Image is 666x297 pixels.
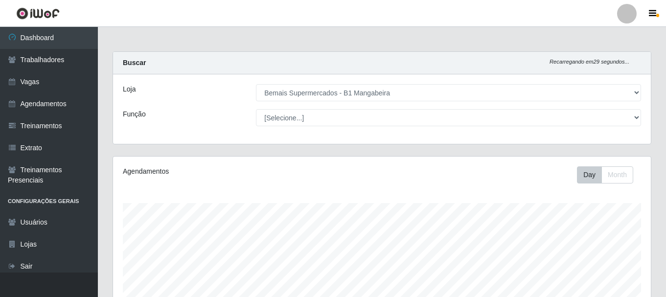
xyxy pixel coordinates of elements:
[577,166,633,183] div: First group
[601,166,633,183] button: Month
[16,7,60,20] img: CoreUI Logo
[123,84,136,94] label: Loja
[123,109,146,119] label: Função
[123,59,146,67] strong: Buscar
[577,166,602,183] button: Day
[550,59,629,65] i: Recarregando em 29 segundos...
[123,166,330,177] div: Agendamentos
[577,166,641,183] div: Toolbar with button groups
